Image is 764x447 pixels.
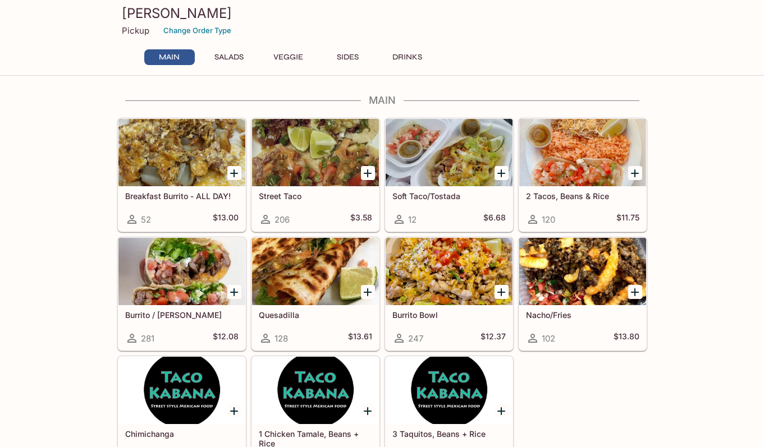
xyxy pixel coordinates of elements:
[118,237,246,351] a: Burrito / [PERSON_NAME]281$12.08
[259,310,372,320] h5: Quesadilla
[251,237,379,351] a: Quesadilla128$13.61
[628,166,642,180] button: Add 2 Tacos, Beans & Rice
[275,333,288,344] span: 128
[392,429,506,439] h5: 3 Taquitos, Beans + Rice
[275,214,290,225] span: 206
[408,333,423,344] span: 247
[385,118,513,232] a: Soft Taco/Tostada12$6.68
[251,118,379,232] a: Street Taco206$3.58
[361,166,375,180] button: Add Street Taco
[481,331,506,345] h5: $12.37
[122,25,149,36] p: Pickup
[125,191,239,201] h5: Breakfast Burrito - ALL DAY!
[125,310,239,320] h5: Burrito / [PERSON_NAME]
[519,238,646,305] div: Nacho/Fries
[227,404,241,418] button: Add Chimichanga
[118,118,246,232] a: Breakfast Burrito - ALL DAY!52$13.00
[263,49,314,65] button: Veggie
[252,119,379,186] div: Street Taco
[526,191,639,201] h5: 2 Tacos, Beans & Rice
[213,331,239,345] h5: $12.08
[542,214,555,225] span: 120
[227,285,241,299] button: Add Burrito / Cali Burrito
[213,213,239,226] h5: $13.00
[118,238,245,305] div: Burrito / Cali Burrito
[495,166,509,180] button: Add Soft Taco/Tostada
[141,333,154,344] span: 281
[495,404,509,418] button: Add 3 Taquitos, Beans + Rice
[526,310,639,320] h5: Nacho/Fries
[204,49,254,65] button: Salads
[118,119,245,186] div: Breakfast Burrito - ALL DAY!
[361,404,375,418] button: Add 1 Chicken Tamale, Beans + Rice
[628,285,642,299] button: Add Nacho/Fries
[392,310,506,320] h5: Burrito Bowl
[350,213,372,226] h5: $3.58
[323,49,373,65] button: Sides
[118,357,245,424] div: Chimichanga
[252,357,379,424] div: 1 Chicken Tamale, Beans + Rice
[614,331,639,345] h5: $13.80
[519,119,646,186] div: 2 Tacos, Beans & Rice
[386,119,513,186] div: Soft Taco/Tostada
[125,429,239,439] h5: Chimichanga
[392,191,506,201] h5: Soft Taco/Tostada
[385,237,513,351] a: Burrito Bowl247$12.37
[495,285,509,299] button: Add Burrito Bowl
[259,191,372,201] h5: Street Taco
[382,49,433,65] button: Drinks
[122,4,643,22] h3: [PERSON_NAME]
[483,213,506,226] h5: $6.68
[141,214,151,225] span: 52
[227,166,241,180] button: Add Breakfast Burrito - ALL DAY!
[348,331,372,345] h5: $13.61
[616,213,639,226] h5: $11.75
[519,237,647,351] a: Nacho/Fries102$13.80
[519,118,647,232] a: 2 Tacos, Beans & Rice120$11.75
[252,238,379,305] div: Quesadilla
[386,357,513,424] div: 3 Taquitos, Beans + Rice
[542,333,555,344] span: 102
[117,94,647,107] h4: Main
[144,49,195,65] button: Main
[361,285,375,299] button: Add Quesadilla
[158,22,236,39] button: Change Order Type
[386,238,513,305] div: Burrito Bowl
[408,214,417,225] span: 12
